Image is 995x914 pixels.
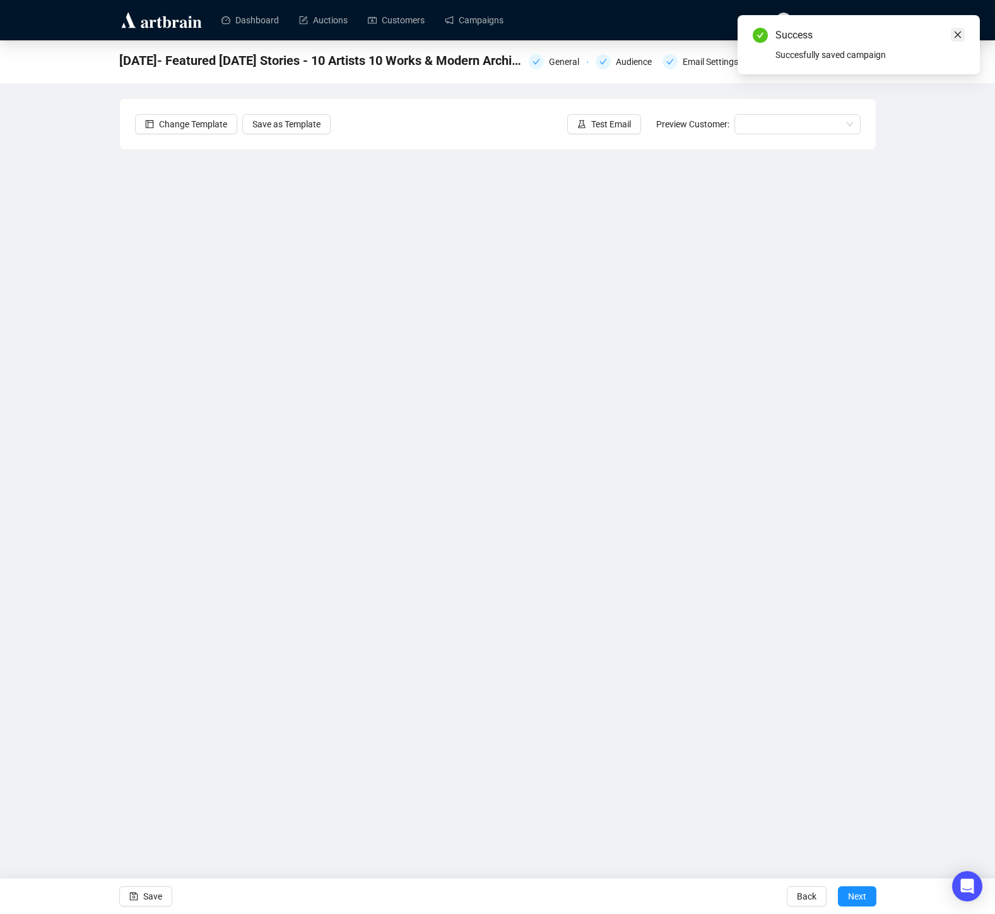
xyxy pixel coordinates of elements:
[953,30,962,39] span: close
[159,117,227,131] span: Change Template
[848,879,866,914] span: Next
[951,28,965,42] a: Close
[599,58,607,66] span: check
[775,28,965,43] div: Success
[549,54,587,69] div: General
[145,120,154,129] span: layout
[529,54,588,69] div: General
[838,886,876,906] button: Next
[567,114,641,134] button: Test Email
[666,58,674,66] span: check
[596,54,655,69] div: Audience
[221,4,279,37] a: Dashboard
[775,48,965,62] div: Succesfully saved campaign
[753,28,768,43] span: check-circle
[119,50,521,71] span: 10/11/25- Featured Saturday Stories - 10 Artists 10 Works & Modern Architecture
[143,879,162,914] span: Save
[119,10,204,30] img: logo
[445,4,503,37] a: Campaigns
[577,120,586,129] span: experiment
[797,879,816,914] span: Back
[683,54,746,69] div: Email Settings
[299,4,348,37] a: Auctions
[533,58,540,66] span: check
[252,117,321,131] span: Save as Template
[952,871,982,901] div: Open Intercom Messenger
[368,4,425,37] a: Customers
[662,54,743,69] div: Email Settings
[591,117,631,131] span: Test Email
[656,119,729,129] span: Preview Customer:
[135,114,237,134] button: Change Template
[242,114,331,134] button: Save as Template
[787,886,827,906] button: Back
[616,54,659,69] div: Audience
[129,892,138,901] span: save
[119,886,172,906] button: Save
